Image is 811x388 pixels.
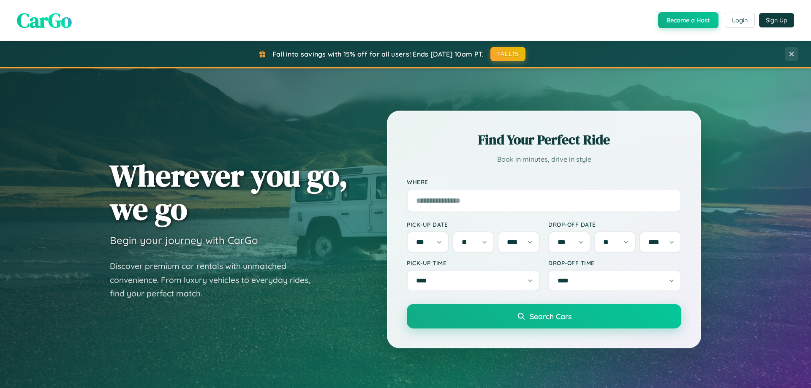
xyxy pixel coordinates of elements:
label: Drop-off Time [548,259,681,266]
span: Search Cars [530,312,572,321]
h2: Find Your Perfect Ride [407,130,681,149]
h1: Wherever you go, we go [110,159,348,225]
button: Become a Host [658,12,718,28]
label: Drop-off Date [548,221,681,228]
h3: Begin your journey with CarGo [110,234,258,247]
label: Pick-up Time [407,259,540,266]
button: Search Cars [407,304,681,328]
p: Book in minutes, drive in style [407,153,681,166]
label: Pick-up Date [407,221,540,228]
p: Discover premium car rentals with unmatched convenience. From luxury vehicles to everyday rides, ... [110,259,321,301]
label: Where [407,178,681,185]
button: FALL15 [490,47,526,61]
span: Fall into savings with 15% off for all users! Ends [DATE] 10am PT. [272,50,484,58]
button: Login [725,13,755,28]
button: Sign Up [759,13,794,27]
span: CarGo [17,6,72,34]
